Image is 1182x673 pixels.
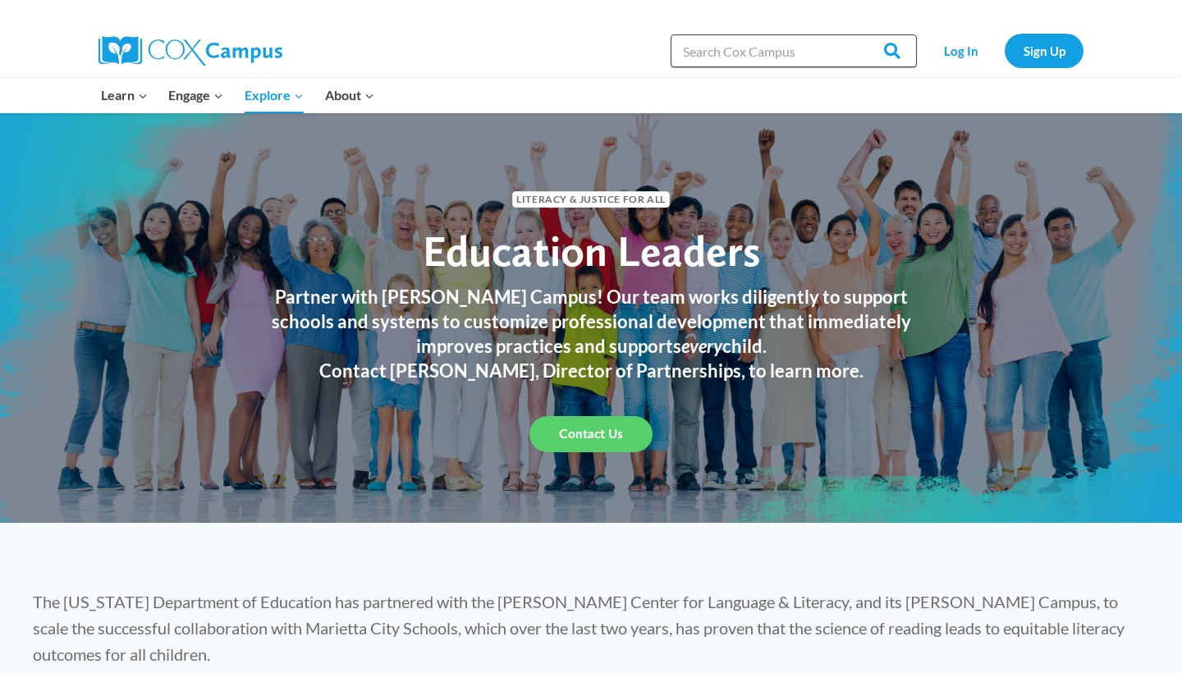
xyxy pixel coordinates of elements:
input: Search Cox Campus [671,34,917,67]
p: The [US_STATE] Department of Education has partnered with the [PERSON_NAME] Center for Language &... [33,588,1149,667]
button: Child menu of About [314,78,385,112]
a: Sign Up [1005,34,1083,67]
button: Child menu of Explore [234,78,314,112]
span: Contact Us [559,426,623,442]
span: Education Leaders [423,225,760,277]
nav: Primary Navigation [90,78,384,112]
button: Child menu of Engage [158,78,235,112]
button: Child menu of Learn [90,78,158,112]
em: every [681,335,722,357]
nav: Secondary Navigation [925,34,1083,67]
a: Contact Us [529,416,653,452]
h3: Partner with [PERSON_NAME] Campus! Our team works diligently to support schools and systems to cu... [254,285,928,359]
span: Literacy & Justice for All [512,191,669,207]
h3: Contact [PERSON_NAME], Director of Partnerships, to learn more. [254,359,928,383]
a: Log In [925,34,996,67]
img: Cox Campus [98,36,282,66]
